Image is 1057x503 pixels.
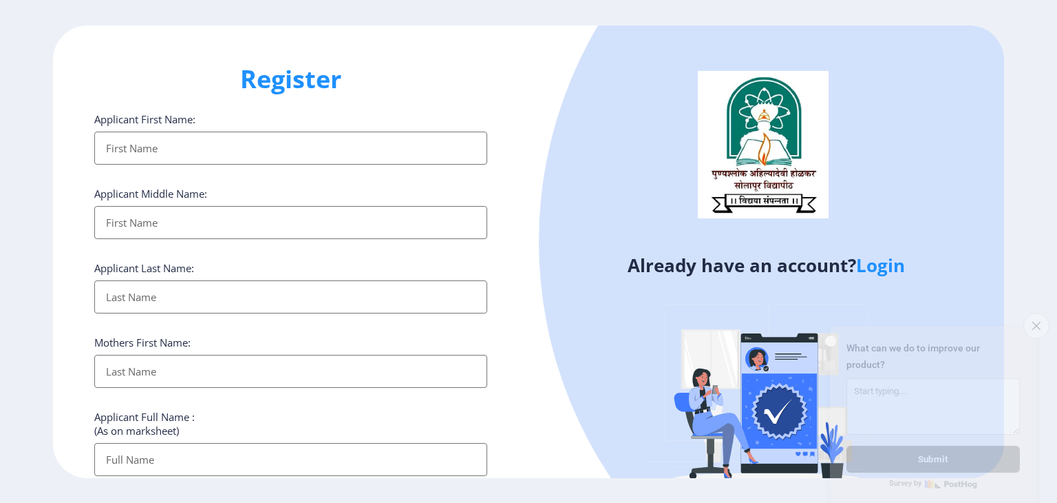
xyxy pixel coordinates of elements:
[94,187,207,201] label: Applicant Middle Name:
[94,112,195,126] label: Applicant First Name:
[698,71,829,218] img: logo
[94,443,487,476] input: Full Name
[94,206,487,239] input: First Name
[94,355,487,388] input: Last Name
[94,261,194,275] label: Applicant Last Name:
[94,132,487,165] input: First Name
[539,254,994,276] h4: Already have an account?
[94,280,487,314] input: Last Name
[856,253,905,278] a: Login
[94,410,195,438] label: Applicant Full Name : (As on marksheet)
[94,63,487,96] h1: Register
[94,336,191,349] label: Mothers First Name:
